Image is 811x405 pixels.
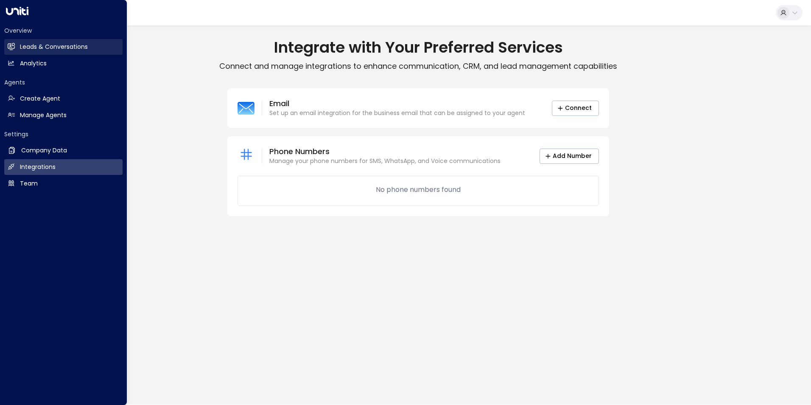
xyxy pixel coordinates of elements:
[20,163,56,172] h2: Integrations
[21,146,67,155] h2: Company Data
[4,39,123,55] a: Leads & Conversations
[20,111,67,120] h2: Manage Agents
[25,61,811,71] p: Connect and manage integrations to enhance communication, CRM, and lead management capabilities
[269,146,501,157] p: Phone Numbers
[4,143,123,158] a: Company Data
[269,98,525,109] p: Email
[376,185,461,195] p: No phone numbers found
[4,78,123,87] h2: Agents
[4,159,123,175] a: Integrations
[552,101,599,116] button: Connect
[269,109,525,118] p: Set up an email integration for the business email that can be assigned to your agent
[20,94,60,103] h2: Create Agent
[4,107,123,123] a: Manage Agents
[4,176,123,191] a: Team
[20,42,88,51] h2: Leads & Conversations
[4,130,123,138] h2: Settings
[20,179,38,188] h2: Team
[4,26,123,35] h2: Overview
[269,157,501,166] p: Manage your phone numbers for SMS, WhatsApp, and Voice communications
[25,38,811,57] h1: Integrate with Your Preferred Services
[20,59,47,68] h2: Analytics
[4,56,123,71] a: Analytics
[4,91,123,107] a: Create Agent
[540,149,599,164] button: Add Number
